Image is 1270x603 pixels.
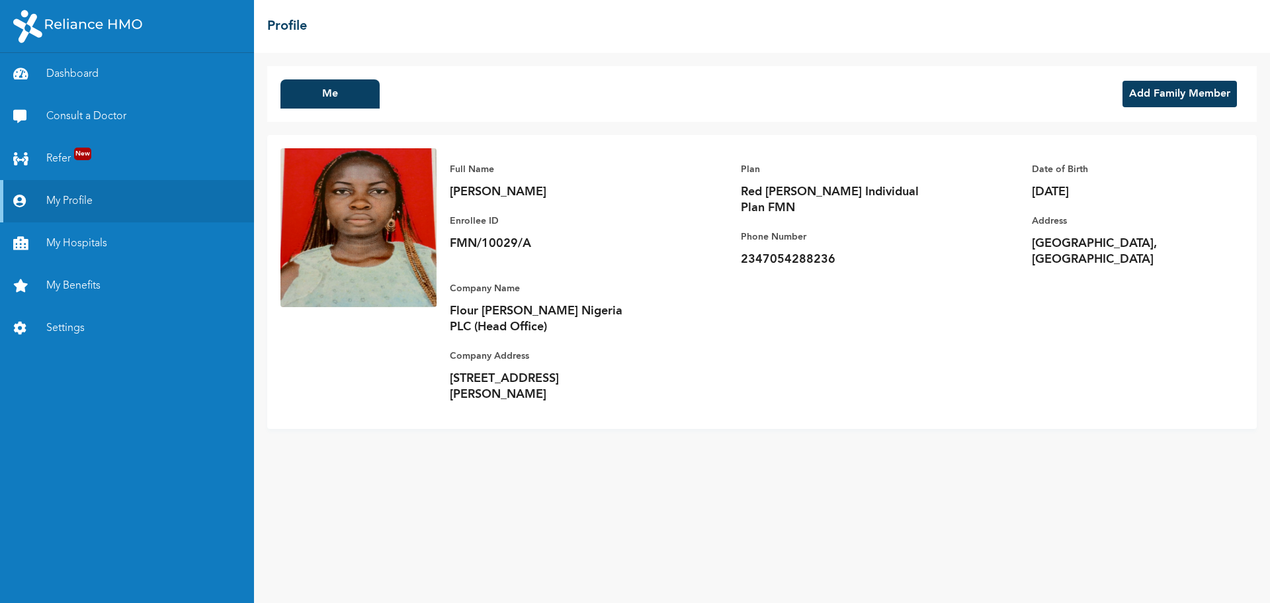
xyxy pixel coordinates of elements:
[450,213,635,229] p: Enrollee ID
[450,348,635,364] p: Company Address
[741,162,926,177] p: Plan
[450,184,635,200] p: [PERSON_NAME]
[1032,162,1217,177] p: Date of Birth
[450,371,635,402] p: [STREET_ADDRESS][PERSON_NAME]
[1122,81,1237,107] button: Add Family Member
[741,184,926,216] p: Red [PERSON_NAME] Individual Plan FMN
[450,162,635,177] p: Full Name
[1032,236,1217,267] p: [GEOGRAPHIC_DATA], [GEOGRAPHIC_DATA]
[741,252,926,267] p: 2347054288236
[450,281,635,297] p: Company Name
[450,236,635,252] p: FMN/10029/A
[74,148,91,160] span: New
[280,148,437,307] img: Enrollee
[13,10,142,43] img: RelianceHMO's Logo
[450,303,635,335] p: Flour [PERSON_NAME] Nigeria PLC (Head Office)
[280,79,380,109] button: Me
[1032,213,1217,229] p: Address
[267,17,307,36] h2: Profile
[741,229,926,245] p: Phone Number
[1032,184,1217,200] p: [DATE]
